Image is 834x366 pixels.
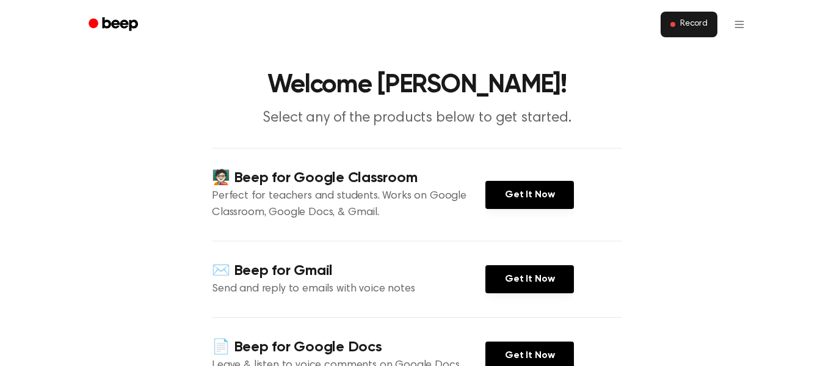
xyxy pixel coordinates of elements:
p: Select any of the products below to get started. [183,108,651,128]
a: Get It Now [485,181,574,209]
h4: ✉️ Beep for Gmail [212,261,485,281]
a: Beep [80,13,149,37]
h1: Welcome [PERSON_NAME]! [104,73,730,98]
button: Record [661,12,717,37]
h4: 📄 Beep for Google Docs [212,337,485,357]
a: Get It Now [485,265,574,293]
h4: 🧑🏻‍🏫 Beep for Google Classroom [212,168,485,188]
span: Record [680,19,708,30]
p: Send and reply to emails with voice notes [212,281,485,298]
button: Open menu [725,10,754,39]
p: Perfect for teachers and students. Works on Google Classroom, Google Docs, & Gmail. [212,188,485,221]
